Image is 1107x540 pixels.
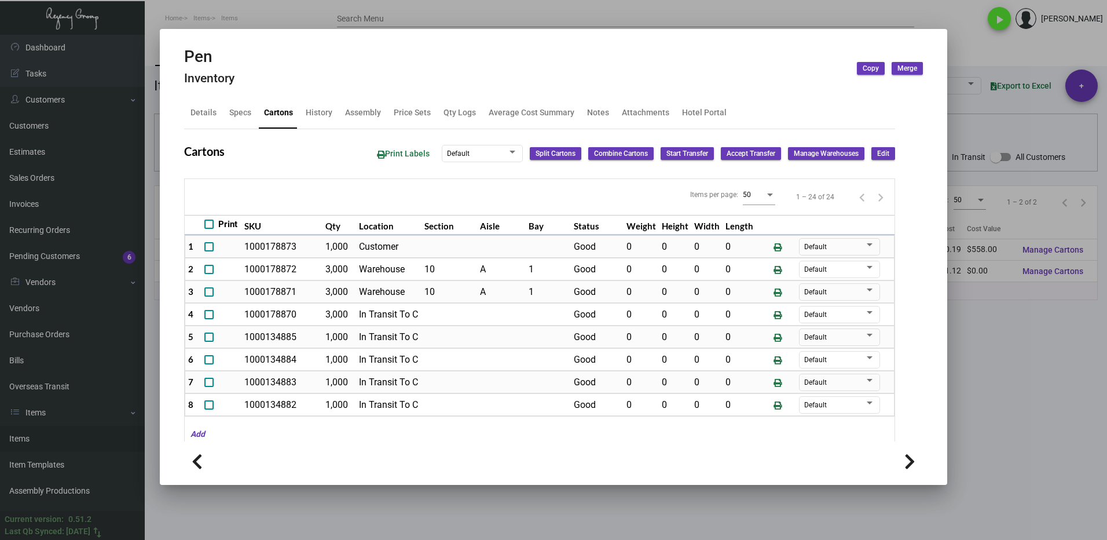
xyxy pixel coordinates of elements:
[659,215,691,235] th: Height
[804,378,827,386] span: Default
[306,107,332,119] div: History
[184,71,234,86] h4: Inventory
[804,288,827,296] span: Default
[188,354,193,364] span: 6
[447,149,470,158] span: Default
[788,147,864,160] button: Manage Warehouses
[477,215,526,235] th: Aisle
[871,188,890,206] button: Next page
[682,107,727,119] div: Hotel Portal
[871,147,895,160] button: Edit
[188,264,193,274] span: 2
[691,215,723,235] th: Width
[571,215,624,235] th: Status
[723,215,756,235] th: Length
[188,399,193,410] span: 8
[188,286,193,297] span: 3
[188,377,193,387] span: 7
[853,188,871,206] button: Previous page
[804,401,827,409] span: Default
[804,311,827,319] span: Default
[229,107,251,119] div: Specs
[804,243,827,251] span: Default
[264,107,293,119] div: Cartons
[184,144,225,158] h2: Cartons
[184,47,234,67] h2: Pen
[892,62,923,75] button: Merge
[690,189,738,200] div: Items per page:
[743,191,751,199] span: 50
[661,147,714,160] button: Start Transfer
[443,107,476,119] div: Qty Logs
[377,149,430,158] span: Print Labels
[624,215,659,235] th: Weight
[188,331,193,342] span: 5
[743,190,775,199] mat-select: Items per page:
[727,149,775,159] span: Accept Transfer
[804,265,827,273] span: Default
[5,526,90,538] div: Last Qb Synced: [DATE]
[622,107,669,119] div: Attachments
[322,215,356,235] th: Qty
[5,513,64,526] div: Current version:
[666,149,708,159] span: Start Transfer
[526,215,571,235] th: Bay
[356,215,422,235] th: Location
[368,143,439,165] button: Print Labels
[877,149,889,159] span: Edit
[394,107,431,119] div: Price Sets
[190,107,217,119] div: Details
[588,147,654,160] button: Combine Cartons
[489,107,574,119] div: Average Cost Summary
[185,428,205,440] mat-hint: Add
[530,147,581,160] button: Split Cartons
[536,149,576,159] span: Split Cartons
[794,149,859,159] span: Manage Warehouses
[188,241,193,251] span: 1
[594,149,648,159] span: Combine Cartons
[863,64,879,74] span: Copy
[897,64,917,74] span: Merge
[804,356,827,364] span: Default
[587,107,609,119] div: Notes
[721,147,781,160] button: Accept Transfer
[421,215,476,235] th: Section
[188,309,193,319] span: 4
[68,513,91,526] div: 0.51.2
[241,215,322,235] th: SKU
[804,333,827,341] span: Default
[857,62,885,75] button: Copy
[345,107,381,119] div: Assembly
[796,192,834,202] div: 1 – 24 of 24
[218,217,237,231] span: Print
